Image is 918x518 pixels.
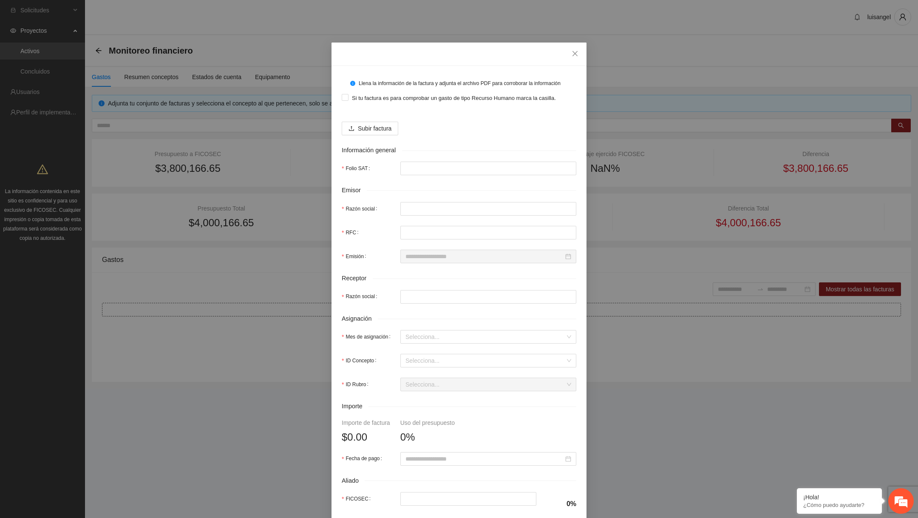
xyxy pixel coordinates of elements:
div: ¡Hola! [803,494,875,501]
span: Si tu factura es para comprobar un gasto de tipo Recurso Humano marca la casilla. [348,94,559,102]
div: Importe de factura [342,418,390,427]
input: Folio SAT: [400,162,576,175]
button: Close [564,43,586,65]
button: uploadSubir factura [342,122,398,135]
label: ID Concepto: [342,354,380,367]
input: Fecha de pago: [405,454,564,464]
input: Razón social: [400,290,576,304]
label: Razón social: [342,202,381,216]
span: $0.00 [342,429,367,445]
input: RFC: [400,226,576,239]
input: ID Concepto: [405,354,565,367]
textarea: Escriba su mensaje y pulse “Intro” [4,232,162,262]
span: 0% [400,429,415,445]
label: Folio SAT: [342,162,374,175]
span: Estamos en línea. [49,114,117,199]
h4: 0% [547,499,576,509]
div: Uso del presupuesto [400,418,455,427]
input: FICOSEC: [401,492,536,505]
span: info-circle [350,81,355,86]
label: Razón social: [342,290,381,304]
span: Subir factura [358,124,391,133]
span: Aliado [342,476,365,486]
label: ID Rubro: [342,378,372,391]
span: Emisor [342,185,367,195]
div: Minimizar ventana de chat en vivo [139,4,160,25]
div: Chatee con nosotros ahora [44,43,143,54]
span: uploadSubir factura [342,125,398,132]
span: Receptor [342,273,373,283]
label: RFC: [342,226,362,239]
span: Información general [342,145,402,155]
div: Llena la información de la factura y adjunta el archivo PDF para corroborar la información [359,80,570,88]
input: Emisión: [405,252,564,261]
span: close [572,50,578,57]
span: upload [348,125,354,132]
p: ¿Cómo puedo ayudarte? [803,502,875,508]
label: FICOSEC: [342,492,374,506]
span: Asignación [342,314,378,324]
input: Razón social: [400,202,576,216]
span: Importe [342,401,368,411]
label: Emisión: [342,250,369,263]
label: Mes de asignación: [342,330,394,344]
label: Fecha de pago: [342,452,385,466]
